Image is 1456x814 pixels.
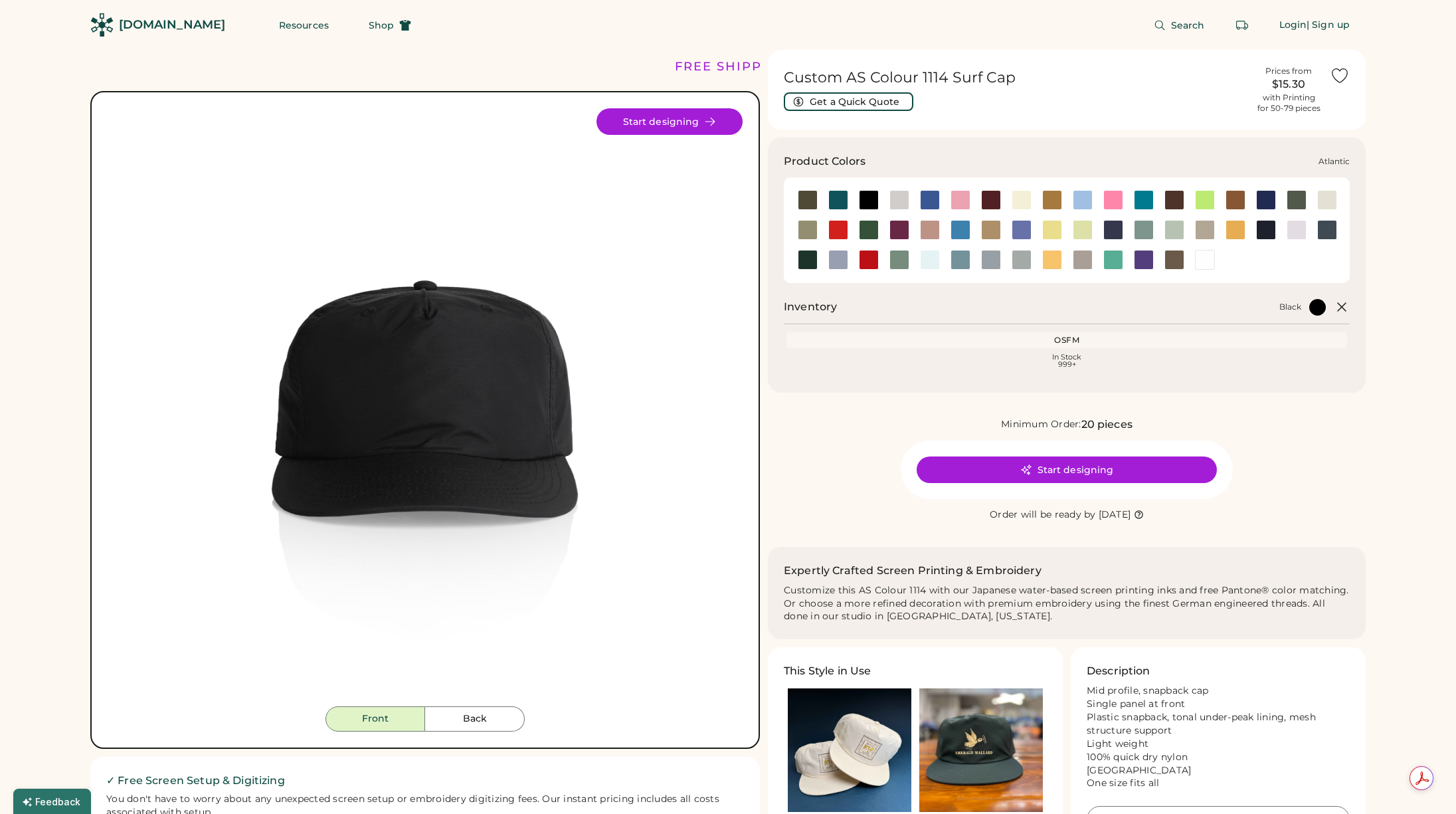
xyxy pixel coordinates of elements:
div: 1114 Style Image [126,108,724,706]
div: [DOMAIN_NAME] [119,17,225,33]
button: Start designing [917,457,1217,483]
h3: Description [1087,663,1150,679]
button: Search [1138,12,1221,39]
div: Mid profile, snapback cap Single panel at front Plastic snapback, tonal under-peak lining, mesh s... [1087,684,1350,790]
button: Retrieve an order [1229,12,1255,39]
img: Olive Green AS Colour 1114 Surf Hat printed with an image of a mallard holding a baguette in its ... [919,688,1043,812]
div: $15.30 [1255,76,1322,92]
img: Ecru color hat with logo printed on a blue background [788,688,911,812]
button: Resources [263,12,345,39]
div: Black [1279,302,1301,312]
div: 20 pieces [1081,417,1133,433]
button: Front [325,706,425,732]
div: Prices from [1265,66,1312,76]
div: Order will be ready by [990,508,1096,522]
div: Atlantic [1319,156,1350,167]
h3: This Style in Use [784,663,871,679]
span: Search [1171,21,1205,30]
img: Rendered Logo - Screens [90,13,114,37]
div: [DATE] [1099,508,1131,522]
h2: Expertly Crafted Screen Printing & Embroidery [784,563,1042,579]
h3: Product Colors [784,153,865,169]
h2: Inventory [784,299,837,315]
div: | Sign up [1307,19,1350,32]
div: Customize this AS Colour 1114 with our Japanese water-based screen printing inks and free Pantone... [784,584,1350,624]
div: FREE SHIPPING [675,58,789,76]
div: In Stock 999+ [789,354,1344,368]
div: with Printing for 50-79 pieces [1257,92,1320,114]
h2: ✓ Free Screen Setup & Digitizing [106,773,744,789]
span: Shop [369,21,394,30]
iframe: Front Chat [1393,754,1450,811]
button: Start designing [596,108,743,135]
div: Login [1279,19,1307,32]
h1: Custom AS Colour 1114 Surf Cap [784,68,1247,87]
button: Shop [353,12,427,39]
div: OSFM [789,335,1344,346]
button: Back [425,706,525,732]
button: Get a Quick Quote [784,92,913,111]
div: Minimum Order: [1001,418,1081,431]
img: 1114 - Black Front Image [126,108,724,706]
